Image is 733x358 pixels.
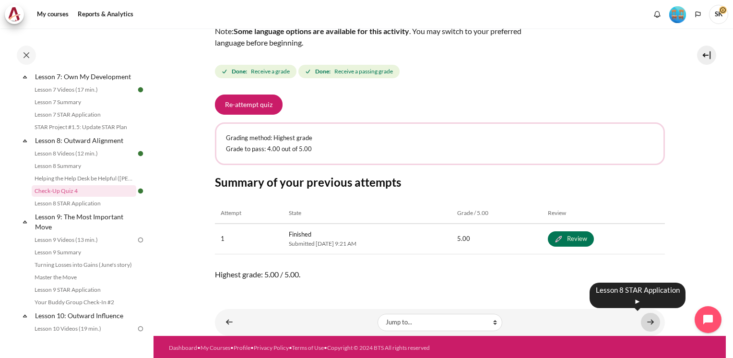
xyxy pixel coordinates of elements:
a: Lesson 7: Own My Development [34,70,136,83]
a: Lesson 9 STAR Application [32,284,136,296]
a: Architeck Architeck [5,5,29,24]
a: STAR Project #1.5: Update STAR Plan [32,121,136,133]
td: 1 [215,224,284,254]
a: ◄ Helping the Help Desk be Helpful (Thanasit's Story) [220,313,239,332]
a: Check-Up Quiz 4 [32,185,136,197]
td: Finished [283,224,451,254]
th: State [283,203,451,224]
img: Level #4 [669,6,686,23]
a: Lesson 8 Videos (12 min.) [32,148,136,159]
h3: Summary of your previous attempts [215,175,665,190]
a: Lesson 9 Videos (13 min.) [32,234,136,246]
a: Copyright © 2024 BTS All rights reserved [327,344,430,351]
a: Dashboard [169,344,197,351]
div: • • • • • [169,344,466,352]
th: Grade / 5.00 [451,203,542,224]
strong: Done: [232,67,247,76]
a: User menu [709,5,728,24]
a: Level #4 [665,5,690,23]
a: Lesson 10 Videos (19 min.) [32,323,136,334]
span: Collapse [20,217,30,227]
span: Receive a grade [251,67,290,76]
button: Re-attempt quiz [215,95,283,115]
span: Collapse [20,136,30,145]
div: Show notification window with no new notifications [650,7,664,22]
th: Attempt [215,203,284,224]
a: My courses [34,5,72,24]
a: Lesson 7 Videos (17 min.) [32,84,136,95]
a: Lesson 9: The Most Important Move [34,210,136,233]
p: Grading method: Highest grade [226,133,654,143]
p: Grade to pass: 4.00 out of 5.00 [226,144,654,154]
div: Level #4 [669,5,686,23]
div: Lesson 8 STAR Application ► [590,283,686,308]
span: Submitted [DATE] 9:21 AM [289,239,446,248]
a: Privacy Policy [254,344,289,351]
a: Lesson 8 Summary [32,160,136,172]
a: Terms of Use [292,344,324,351]
span: Receive a passing grade [334,67,393,76]
strong: Done: [315,67,331,76]
a: Lesson 7 STAR Application [32,109,136,120]
span: Note: [215,26,234,36]
img: Done [136,149,145,158]
a: Lesson 10: Outward Influence [34,309,136,322]
img: To do [136,236,145,244]
span: Collapse [20,72,30,82]
a: Your Buddy Group Check-In #2 [32,297,136,308]
strong: Some language options are available for this activity [234,26,409,36]
a: Helping the Help Desk be Helpful ([PERSON_NAME]'s Story) [32,173,136,184]
span: SK [709,5,728,24]
a: Lesson 7 Summary [32,96,136,108]
img: Architeck [8,7,21,22]
a: Lesson 8: Outward Alignment [34,134,136,147]
a: Master the Move [32,272,136,283]
td: 5.00 [451,224,542,254]
span: Highest grade: 5.00 / 5.00. [215,269,665,280]
img: To do [136,324,145,333]
a: My Courses [201,344,230,351]
div: Completion requirements for Check-Up Quiz 4 [215,63,402,80]
a: Reports & Analytics [74,5,137,24]
a: Lesson 9 Summary [32,247,136,258]
a: Lesson 8 STAR Application [32,198,136,209]
a: Profile [234,344,250,351]
img: Done [136,85,145,94]
th: Review [542,203,664,224]
img: Done [136,187,145,195]
button: Languages [691,7,705,22]
a: Review [548,231,594,247]
a: Turning Losses into Gains (June's story) [32,259,136,271]
span: Collapse [20,311,30,321]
